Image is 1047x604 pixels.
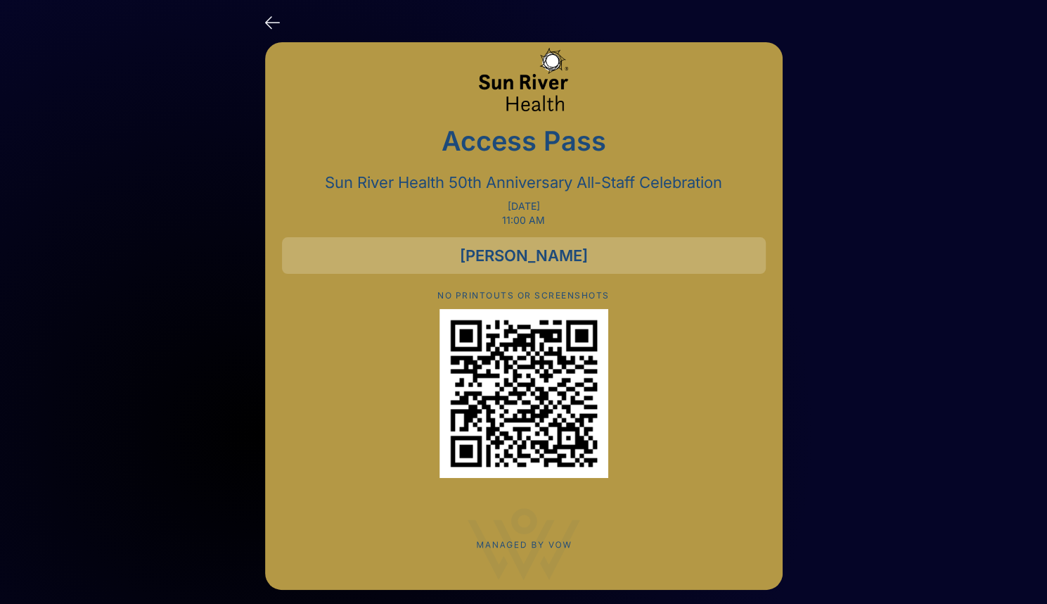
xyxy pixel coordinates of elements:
[282,201,766,212] p: [DATE]
[282,172,766,192] p: Sun River Health 50th Anniversary All-Staff Celebration
[282,237,766,274] div: [PERSON_NAME]
[439,309,608,478] div: QR Code
[282,291,766,301] p: NO PRINTOUTS OR SCREENSHOTS
[282,120,766,161] p: Access Pass
[282,215,766,226] p: 11:00 AM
